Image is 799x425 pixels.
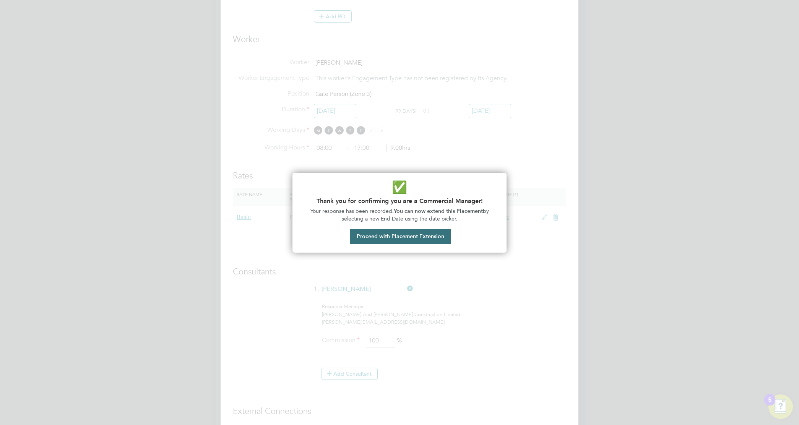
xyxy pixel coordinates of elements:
div: Commercial Manager Confirmation [292,173,507,253]
button: Proceed with Placement Extension [350,229,451,244]
span: Your response has been recorded. [310,208,394,214]
h2: Thank you for confirming you are a Commercial Manager! [302,197,497,204]
p: ✅ [302,179,497,196]
strong: You can now extend this Placement [394,208,483,214]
